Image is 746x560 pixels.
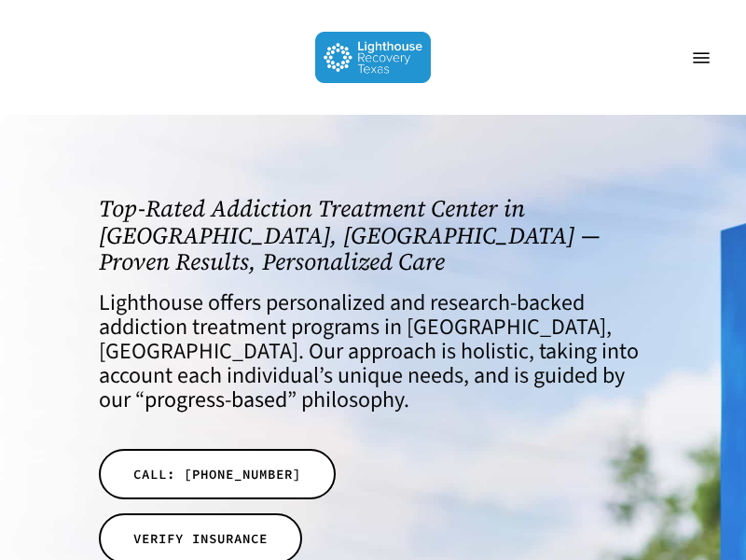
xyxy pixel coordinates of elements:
[99,195,647,275] h1: Top-Rated Addiction Treatment Center in [GEOGRAPHIC_DATA], [GEOGRAPHIC_DATA] — Proven Results, Pe...
[99,291,647,413] h4: Lighthouse offers personalized and research-backed addiction treatment programs in [GEOGRAPHIC_DA...
[683,49,720,67] a: Navigation Menu
[145,384,287,416] a: progress-based
[133,465,301,483] span: CALL: [PHONE_NUMBER]
[133,529,268,548] span: VERIFY INSURANCE
[99,449,336,499] a: CALL: [PHONE_NUMBER]
[315,32,432,83] img: Lighthouse Recovery Texas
